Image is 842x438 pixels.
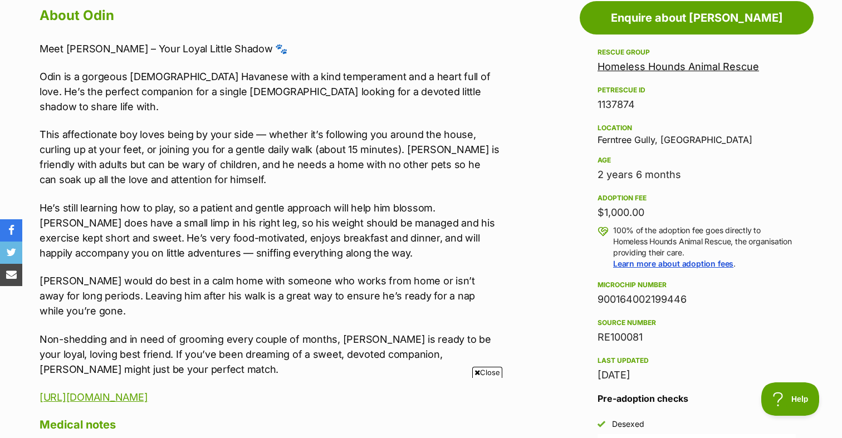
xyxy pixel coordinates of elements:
[40,332,500,377] p: Non-shedding and in need of grooming every couple of months, [PERSON_NAME] is ready to be your lo...
[40,391,148,403] a: [URL][DOMAIN_NAME]
[598,61,759,72] a: Homeless Hounds Animal Rescue
[761,382,820,416] iframe: Help Scout Beacon - Open
[472,367,502,378] span: Close
[598,205,796,220] div: $1,000.00
[598,356,796,365] div: Last updated
[598,367,796,383] div: [DATE]
[598,392,796,405] h3: Pre-adoption checks
[598,292,796,307] div: 900164002199446
[598,280,796,289] div: Microchip number
[598,156,796,165] div: Age
[598,318,796,327] div: Source number
[580,1,814,35] a: Enquire about [PERSON_NAME]
[40,41,500,56] p: Meet [PERSON_NAME] – Your Loyal Little Shadow 🐾
[598,167,796,183] div: 2 years 6 months
[40,127,500,187] p: This affectionate boy loves being by your side — whether it’s following you around the house, cur...
[40,69,500,114] p: Odin is a gorgeous [DEMOGRAPHIC_DATA] Havanese with a kind temperament and a heart full of love. ...
[40,273,500,318] p: [PERSON_NAME] would do best in a calm home with someone who works from home or isn’t away for lon...
[598,97,796,112] div: 1137874
[598,329,796,345] div: RE100081
[40,417,500,432] h4: Medical notes
[598,124,796,132] div: Location
[612,419,644,430] div: Desexed
[40,3,500,28] h2: About Odin
[598,121,796,145] div: Ferntree Gully, [GEOGRAPHIC_DATA]
[598,194,796,203] div: Adoption fee
[40,200,500,260] p: He’s still learning how to play, so a patient and gentle approach will help him blossom. [PERSON_...
[613,225,796,269] p: 100% of the adoption fee goes directly to Homeless Hounds Animal Rescue, the organisation providi...
[598,86,796,95] div: PetRescue ID
[598,48,796,57] div: Rescue group
[218,382,624,432] iframe: Advertisement
[613,259,733,268] a: Learn more about adoption fees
